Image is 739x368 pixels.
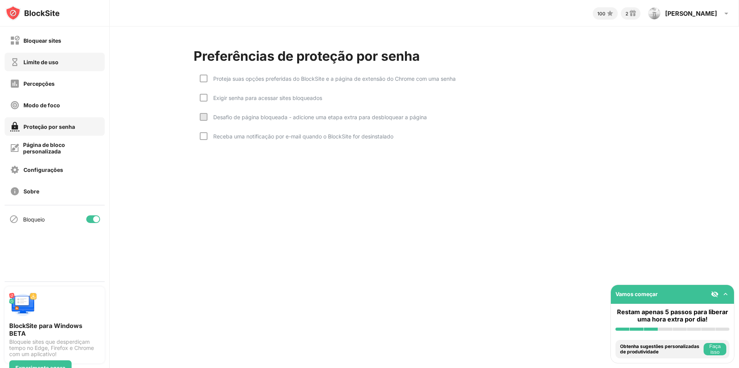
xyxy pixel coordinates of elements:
font: [PERSON_NAME] [665,10,717,17]
font: Percepções [23,80,55,87]
img: ACg8ocLcClL-SBP1jfqj1jDAfxlzZP1Y-GfKOrBWFLbY4kABOW7kLDdITw=s96-c [648,7,660,20]
img: blocking-icon.svg [9,215,18,224]
font: BlockSite para Windows BETA [9,322,82,337]
img: block-off.svg [10,36,20,45]
font: Restam apenas 5 passos para liberar uma hora extra por dia! [617,308,728,323]
img: omni-setup-toggle.svg [722,290,729,298]
font: Exigir senha para acessar sites bloqueados [213,95,322,101]
font: Faça isso [709,343,721,355]
font: Preferências de proteção por senha [194,48,420,64]
img: focus-off.svg [10,100,20,110]
img: password-protection-on.svg [10,122,20,132]
img: logo-blocksite.svg [5,5,60,21]
img: about-off.svg [10,186,20,196]
font: Configurações [23,167,63,173]
font: Bloqueio [23,216,45,223]
font: Limite de uso [23,59,59,65]
font: 100 [597,11,605,17]
img: customize-block-page-off.svg [10,143,19,153]
font: 2 [625,11,628,17]
img: insights-off.svg [10,79,20,88]
img: eye-not-visible.svg [711,290,719,298]
font: Proteja suas opções preferidas do BlockSite e a página de extensão do Chrome com uma senha [213,75,456,82]
font: Vamos começar [615,291,658,297]
img: time-usage-off.svg [10,57,20,67]
font: Bloquear sites [23,37,61,44]
img: settings-off.svg [10,165,20,175]
font: Página de bloco personalizada [23,142,65,155]
img: push-desktop.svg [9,291,37,319]
font: Proteção por senha [23,123,75,130]
font: Desafio de página bloqueada - adicione uma etapa extra para desbloquear a página [213,114,427,120]
font: Receba uma notificação por e-mail quando o BlockSite for desinstalado [213,133,393,140]
img: points-small.svg [605,9,615,18]
font: Bloqueie sites que desperdiçam tempo no Edge, Firefox e Chrome com um aplicativo! [9,338,94,357]
font: Sobre [23,188,39,195]
font: Obtenha sugestões personalizadas de produtividade [620,343,699,355]
font: Modo de foco [23,102,60,108]
button: Faça isso [704,343,726,355]
img: reward-small.svg [628,9,637,18]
